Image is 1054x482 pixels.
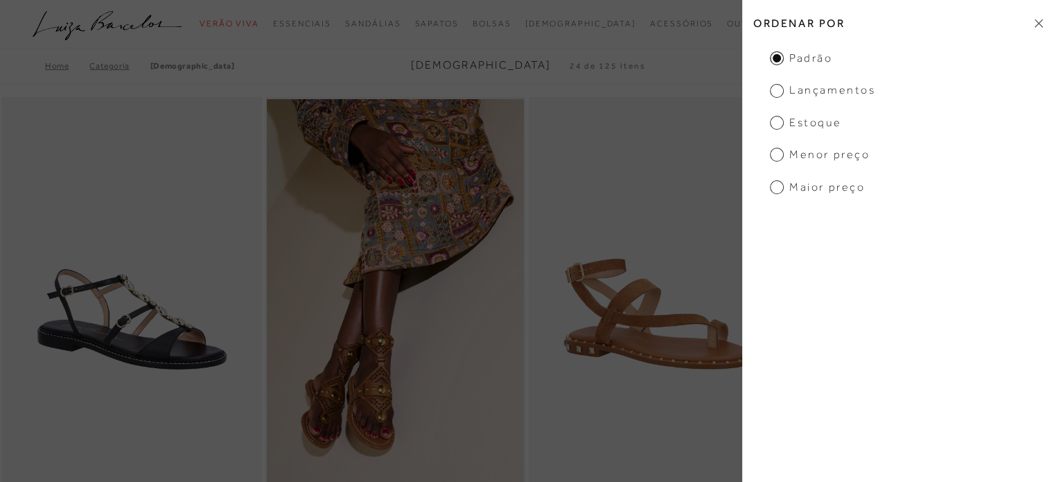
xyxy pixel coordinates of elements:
h2: Ordenar por [742,7,1054,40]
span: Acessórios [650,19,713,28]
span: Estoque [770,115,841,130]
span: Lançamentos [770,83,875,98]
span: Menor preço [770,147,870,162]
span: Maior preço [770,180,865,195]
a: noSubCategoriesText [525,11,636,37]
span: 24 de 125 itens [570,61,646,71]
span: Verão Viva [200,19,259,28]
a: noSubCategoriesText [650,11,713,37]
a: Categoria [89,61,150,71]
span: Outlet [727,19,766,28]
span: Sapatos [414,19,458,28]
a: [DEMOGRAPHIC_DATA] [150,61,235,71]
a: noSubCategoriesText [727,11,766,37]
span: Sandálias [345,19,401,28]
a: noSubCategoriesText [345,11,401,37]
span: Padrão [770,51,832,66]
a: Home [45,61,89,71]
span: Essenciais [273,19,331,28]
span: [DEMOGRAPHIC_DATA] [411,59,551,71]
span: Bolsas [473,19,511,28]
a: noSubCategoriesText [473,11,511,37]
a: noSubCategoriesText [414,11,458,37]
a: noSubCategoriesText [273,11,331,37]
span: [DEMOGRAPHIC_DATA] [525,19,636,28]
a: noSubCategoriesText [200,11,259,37]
